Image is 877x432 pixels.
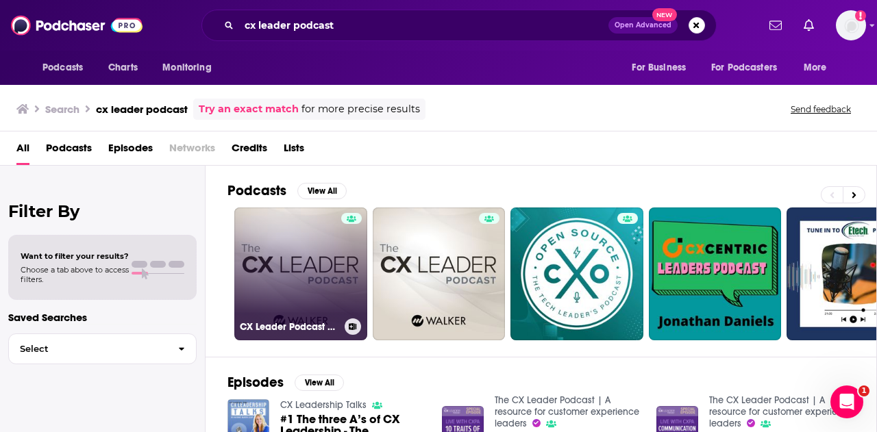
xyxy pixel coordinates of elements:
a: Episodes [108,137,153,165]
span: Monitoring [162,58,211,77]
span: for more precise results [301,101,420,117]
h3: Search [45,103,79,116]
button: open menu [33,55,101,81]
a: CX Leader Podcast with [PERSON_NAME] [234,207,367,340]
a: CX Leadership Talks [280,399,367,411]
img: User Profile [836,10,866,40]
h2: Episodes [227,374,284,391]
button: Send feedback [787,103,855,115]
a: All [16,137,29,165]
h2: Filter By [8,201,197,221]
h3: CX Leader Podcast with [PERSON_NAME] [240,321,339,333]
span: For Business [632,58,686,77]
a: Charts [99,55,146,81]
button: Open AdvancedNew [608,17,678,34]
span: 1 [859,385,869,396]
span: Podcasts [42,58,83,77]
img: Podchaser - Follow, Share and Rate Podcasts [11,12,143,38]
span: More [804,58,827,77]
a: Lists [284,137,304,165]
button: View All [295,374,344,391]
a: The CX Leader Podcast | A resource for customer experience leaders [709,394,854,429]
span: Networks [169,137,215,165]
a: Podcasts [46,137,92,165]
h3: cx leader podcast [96,103,188,116]
button: open menu [702,55,797,81]
span: Want to filter your results? [21,251,129,261]
p: Saved Searches [8,311,197,324]
button: View All [297,183,347,199]
span: Charts [108,58,138,77]
input: Search podcasts, credits, & more... [239,14,608,36]
a: PodcastsView All [227,182,347,199]
iframe: Intercom live chat [830,385,863,418]
span: Open Advanced [615,22,671,29]
a: The CX Leader Podcast | A resource for customer experience leaders [495,394,639,429]
span: Logged in as rpearson [836,10,866,40]
button: Select [8,333,197,364]
a: Show notifications dropdown [764,14,787,37]
a: EpisodesView All [227,374,344,391]
span: Select [9,344,167,353]
div: Search podcasts, credits, & more... [201,10,717,41]
span: For Podcasters [711,58,777,77]
a: Credits [232,137,267,165]
button: Show profile menu [836,10,866,40]
button: open menu [153,55,229,81]
button: open menu [622,55,703,81]
span: Choose a tab above to access filters. [21,265,129,284]
button: open menu [794,55,844,81]
a: Try an exact match [199,101,299,117]
span: New [652,8,677,21]
h2: Podcasts [227,182,286,199]
svg: Add a profile image [855,10,866,21]
a: Show notifications dropdown [798,14,819,37]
